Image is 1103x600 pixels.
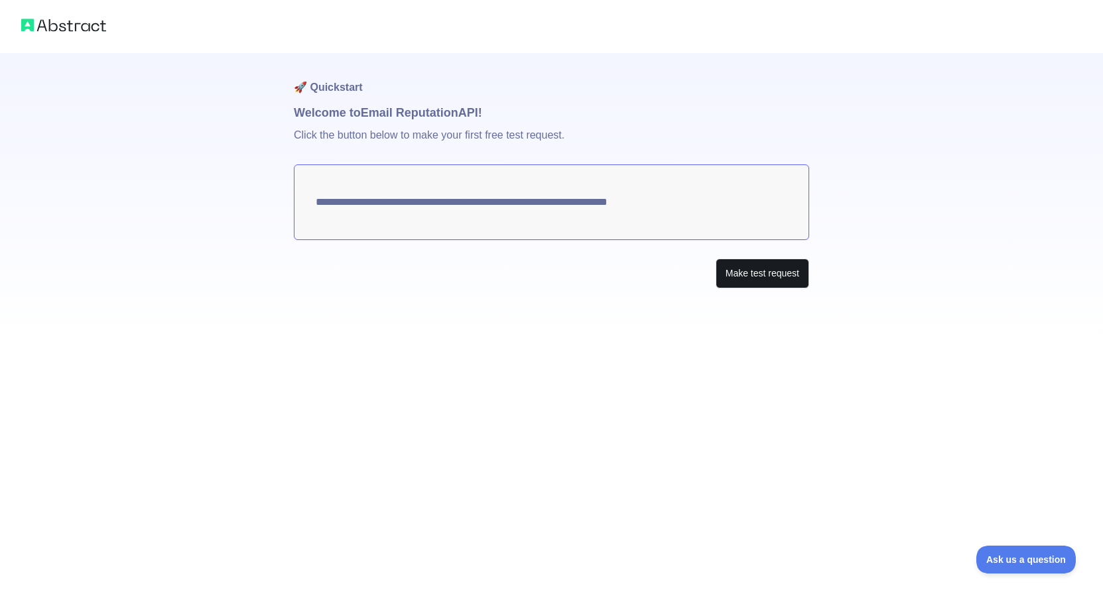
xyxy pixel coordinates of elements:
button: Make test request [716,259,809,288]
img: Abstract logo [21,16,106,34]
h1: 🚀 Quickstart [294,53,809,103]
iframe: Toggle Customer Support [976,546,1076,573]
p: Click the button below to make your first free test request. [294,122,809,164]
h1: Welcome to Email Reputation API! [294,103,809,122]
